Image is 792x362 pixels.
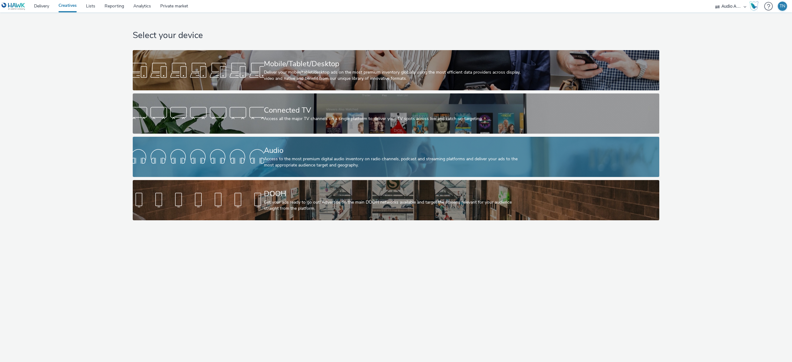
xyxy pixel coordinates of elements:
img: undefined Logo [2,2,25,10]
div: Connected TV [264,105,526,116]
div: Get your ads ready to go out! Advertise on the main DOOH networks available and target the screen... [264,199,526,212]
div: Deliver your mobile/tablet/desktop ads on the most premium inventory globally using the most effi... [264,69,526,82]
div: TN [780,2,785,11]
img: Hawk Academy [749,1,759,11]
a: DOOHGet your ads ready to go out! Advertise on the main DOOH networks available and target the sc... [133,180,659,220]
div: Access all the major TV channels on a single platform to deliver your TV spots across live and ca... [264,116,526,122]
a: Connected TVAccess all the major TV channels on a single platform to deliver your TV spots across... [133,93,659,134]
h1: Select your device [133,30,659,41]
a: AudioAccess to the most premium digital audio inventory on radio channels, podcast and streaming ... [133,137,659,177]
div: Mobile/Tablet/Desktop [264,58,526,69]
div: Audio [264,145,526,156]
div: DOOH [264,188,526,199]
div: Access to the most premium digital audio inventory on radio channels, podcast and streaming platf... [264,156,526,169]
a: Hawk Academy [749,1,761,11]
a: Mobile/Tablet/DesktopDeliver your mobile/tablet/desktop ads on the most premium inventory globall... [133,50,659,90]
